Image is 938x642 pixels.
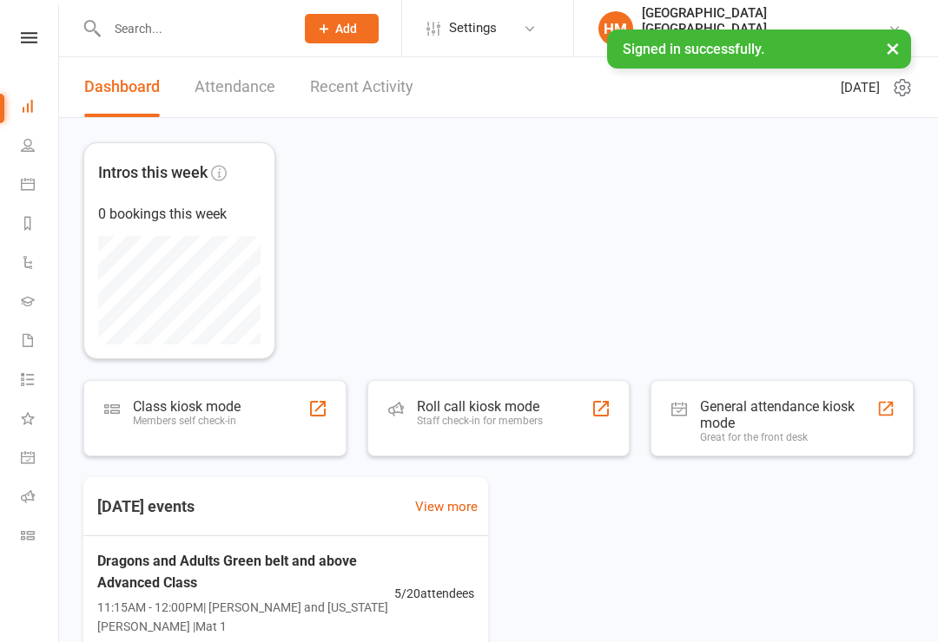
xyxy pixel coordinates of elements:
button: Add [305,14,379,43]
a: People [21,128,60,167]
a: Attendance [195,57,275,117]
div: HM [598,11,633,46]
span: Add [335,22,357,36]
span: 5 / 20 attendees [394,584,474,603]
button: × [877,29,908,67]
a: Reports [21,206,60,245]
div: [GEOGRAPHIC_DATA] [GEOGRAPHIC_DATA] [642,5,888,36]
a: View more [415,496,478,517]
div: Members self check-in [133,415,241,427]
span: [DATE] [841,77,880,98]
div: Roll call kiosk mode [417,398,543,415]
div: Class kiosk mode [133,398,241,415]
a: Class kiosk mode [21,518,60,557]
a: Dashboard [21,88,60,128]
span: 11:15AM - 12:00PM | [PERSON_NAME] and [US_STATE][PERSON_NAME] | Mat 1 [97,598,394,637]
a: Recent Activity [310,57,413,117]
div: Great for the front desk [700,431,876,443]
a: Dashboard [84,57,160,117]
div: 0 bookings this week [98,203,261,226]
div: Staff check-in for members [417,415,543,427]
a: General attendance kiosk mode [21,440,60,479]
input: Search... [102,16,282,41]
h3: [DATE] events [83,491,208,522]
span: Signed in successfully. [623,41,764,57]
span: Intros this week [98,160,208,186]
a: Calendar [21,167,60,206]
span: Settings [449,9,497,48]
span: Dragons and Adults Green belt and above Advanced Class [97,550,394,594]
a: What's New [21,401,60,440]
a: Roll call kiosk mode [21,479,60,518]
div: General attendance kiosk mode [700,398,876,431]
